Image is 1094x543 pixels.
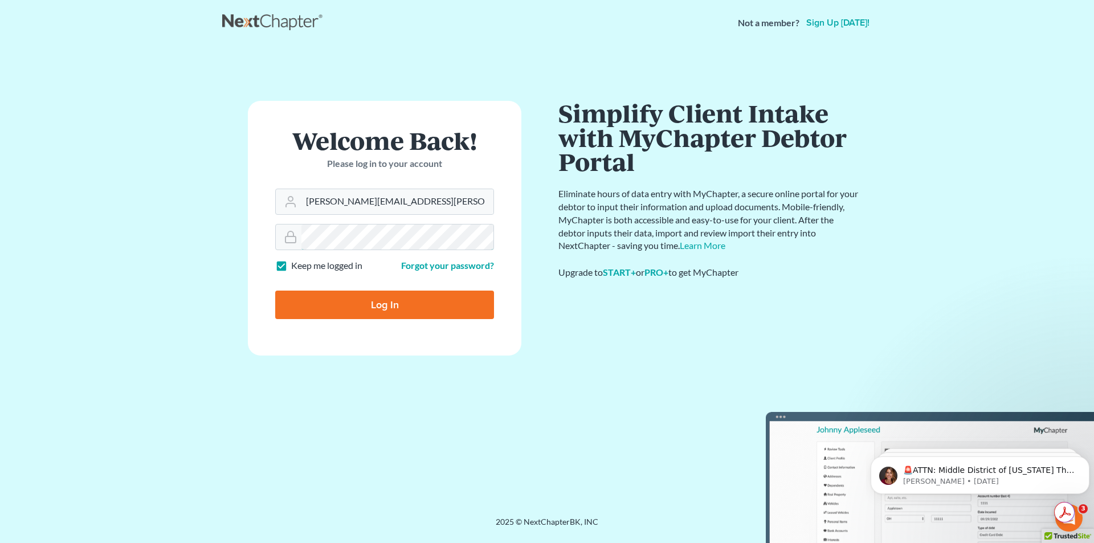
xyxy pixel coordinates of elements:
[644,267,668,277] a: PRO+
[558,266,860,279] div: Upgrade to or to get MyChapter
[401,260,494,271] a: Forgot your password?
[558,101,860,174] h1: Simplify Client Intake with MyChapter Debtor Portal
[738,17,799,30] strong: Not a member?
[275,157,494,170] p: Please log in to your account
[680,240,725,251] a: Learn More
[804,18,872,27] a: Sign up [DATE]!
[558,187,860,252] p: Eliminate hours of data entry with MyChapter, a secure online portal for your debtor to input the...
[866,432,1094,512] iframe: Intercom notifications message
[222,516,872,537] div: 2025 © NextChapterBK, INC
[275,128,494,153] h1: Welcome Back!
[603,267,636,277] a: START+
[301,189,493,214] input: Email Address
[291,259,362,272] label: Keep me logged in
[275,291,494,319] input: Log In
